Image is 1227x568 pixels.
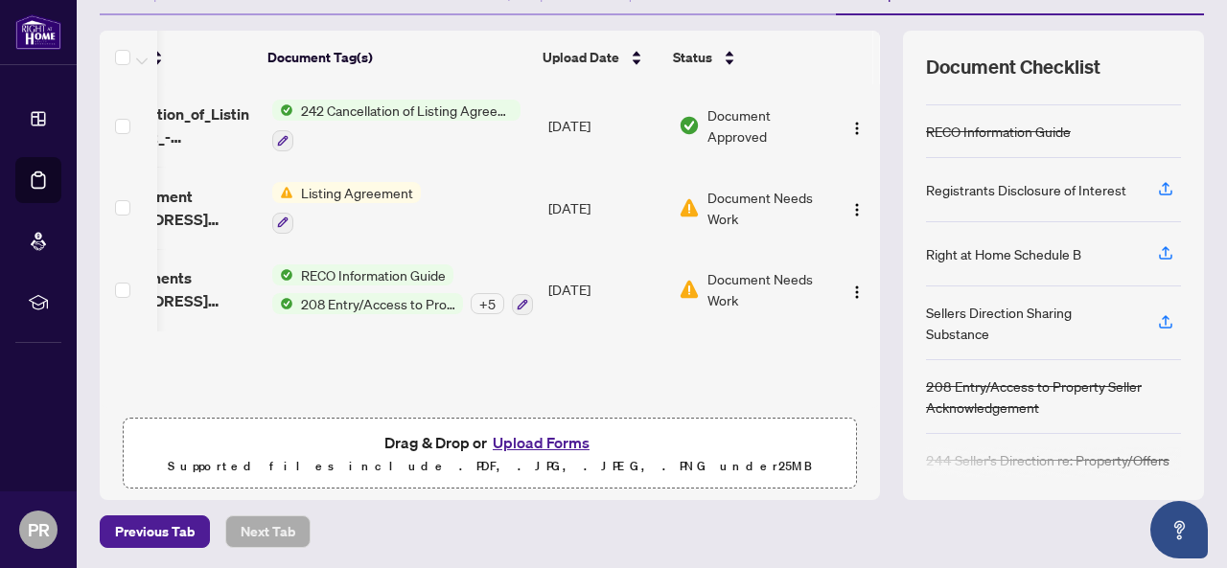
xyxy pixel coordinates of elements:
[665,31,828,84] th: Status
[679,115,700,136] img: Document Status
[272,264,533,316] button: Status IconRECO Information GuideStatus Icon208 Entry/Access to Property Seller Acknowledgement+5
[272,182,421,234] button: Status IconListing Agreement
[707,268,826,310] span: Document Needs Work
[543,47,619,68] span: Upload Date
[272,293,293,314] img: Status Icon
[471,293,504,314] div: + 5
[28,516,50,543] span: PR
[842,110,872,141] button: Logo
[384,430,595,455] span: Drag & Drop or
[115,516,195,547] span: Previous Tab
[679,279,700,300] img: Document Status
[926,179,1126,200] div: Registrants Disclosure of Interest
[535,31,665,84] th: Upload Date
[272,182,293,203] img: Status Icon
[272,100,293,121] img: Status Icon
[849,202,865,217] img: Logo
[124,419,856,489] span: Drag & Drop orUpload FormsSupported files include .PDF, .JPG, .JPEG, .PNG under25MB
[926,243,1081,264] div: Right at Home Schedule B
[849,284,865,300] img: Logo
[926,302,1135,344] div: Sellers Direction Sharing Substance
[541,84,671,167] td: [DATE]
[926,54,1100,80] span: Document Checklist
[293,182,421,203] span: Listing Agreement
[541,249,671,331] td: [DATE]
[15,14,61,50] img: logo
[849,121,865,136] img: Logo
[926,375,1181,418] div: 208 Entry/Access to Property Seller Acknowledgement
[260,31,535,84] th: Document Tag(s)
[293,100,521,121] span: 242 Cancellation of Listing Agreement - Authority to Offer for Sale
[707,104,826,147] span: Document Approved
[293,264,453,285] span: RECO Information Guide
[100,515,210,548] button: Previous Tab
[673,47,712,68] span: Status
[541,167,671,249] td: [DATE]
[225,515,311,548] button: Next Tab
[926,121,1071,142] div: RECO Information Guide
[61,102,257,148] span: 242_Cancellation_of_Listing_Agreement_-_Authority_to_Offer_for_Sale_-_PropTx-[PERSON_NAME] 1 2.pdf
[61,185,257,231] span: Listing Agreement [STREET_ADDRESS][PERSON_NAME] SALE [DATE].pdf
[293,293,463,314] span: 208 Entry/Access to Property Seller Acknowledgement
[61,266,257,312] span: Listing Documents [STREET_ADDRESS][PERSON_NAME] SALE [DATE].pdf
[842,274,872,305] button: Logo
[135,455,845,478] p: Supported files include .PDF, .JPG, .JPEG, .PNG under 25 MB
[272,264,293,285] img: Status Icon
[487,430,595,455] button: Upload Forms
[1150,501,1208,558] button: Open asap
[679,197,700,218] img: Document Status
[842,193,872,223] button: Logo
[707,187,826,229] span: Document Needs Work
[272,100,521,151] button: Status Icon242 Cancellation of Listing Agreement - Authority to Offer for Sale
